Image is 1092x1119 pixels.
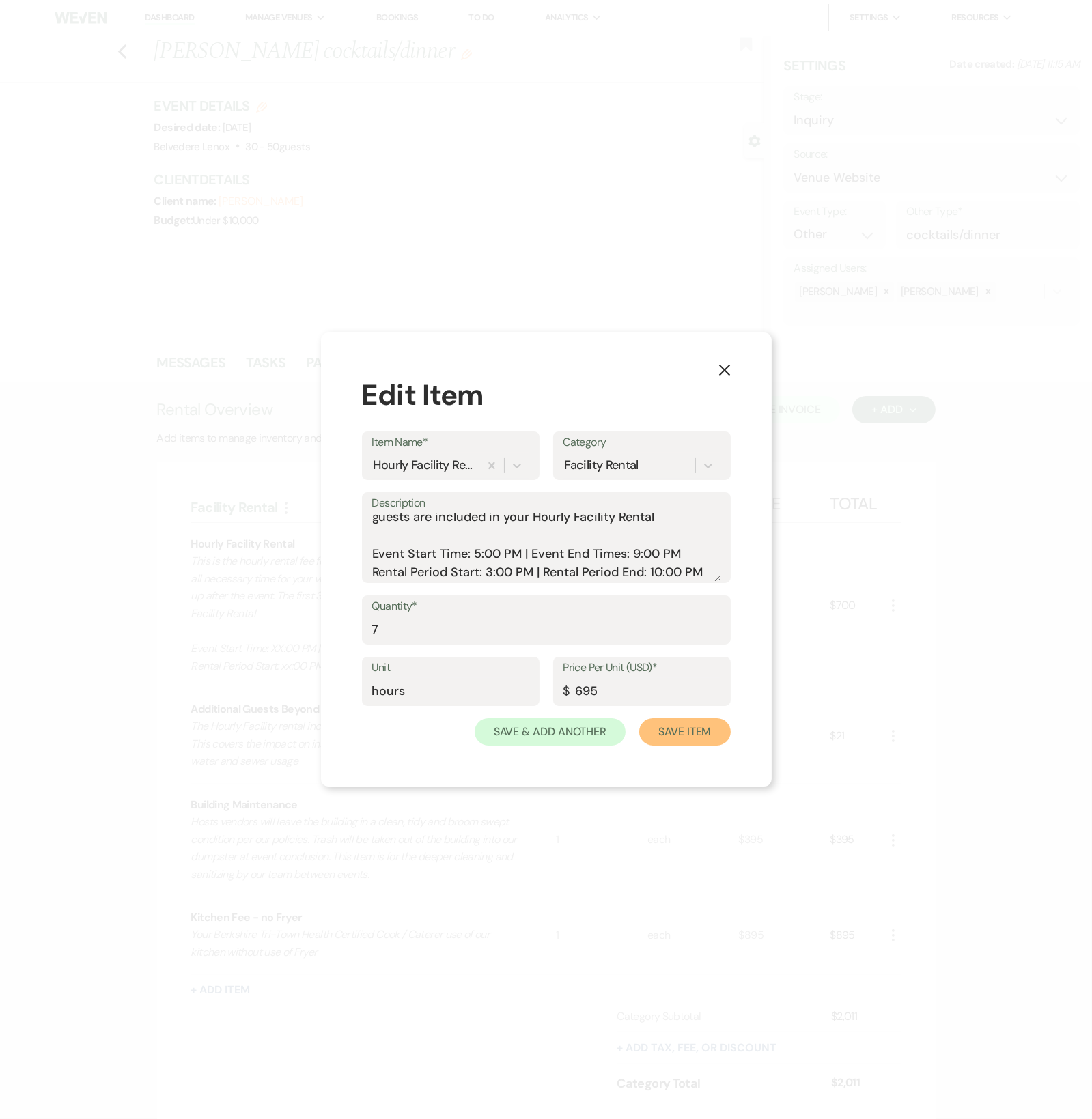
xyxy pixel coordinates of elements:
[563,433,720,453] label: Category
[362,373,731,416] div: Edit Item
[372,494,720,513] label: Description
[563,682,570,700] div: $
[475,718,626,746] button: Save & Add Another
[372,513,720,582] textarea: This is the hourly rental fee for your event. The total rental time includes all necessary time f...
[372,433,529,453] label: Item Name*
[372,658,529,678] label: Unit
[639,718,730,746] button: Save Item
[374,457,475,475] div: Hourly Facility Rental
[565,457,639,475] div: Facility Rental
[563,658,720,678] label: Price Per Unit (USD)*
[372,597,720,617] label: Quantity*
